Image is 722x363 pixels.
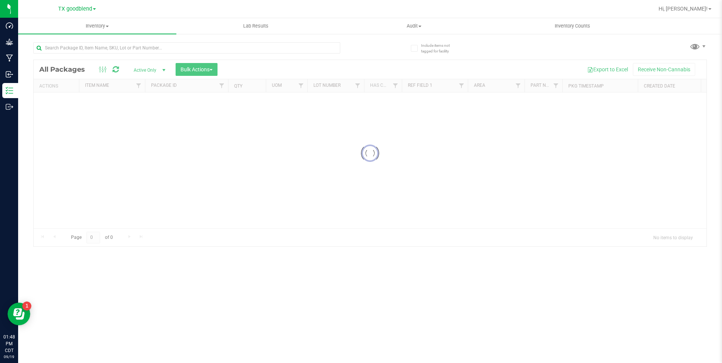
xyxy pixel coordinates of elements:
span: Inventory Counts [545,23,600,29]
inline-svg: Grow [6,38,13,46]
span: Lab Results [233,23,279,29]
inline-svg: Outbound [6,103,13,111]
inline-svg: Inbound [6,71,13,78]
span: Inventory [18,23,176,29]
span: Include items not tagged for facility [421,43,459,54]
p: 01:48 PM CDT [3,334,15,354]
input: Search Package ID, Item Name, SKU, Lot or Part Number... [33,42,340,54]
a: Inventory Counts [493,18,651,34]
a: Lab Results [176,18,335,34]
span: Audit [335,23,493,29]
inline-svg: Inventory [6,87,13,94]
inline-svg: Dashboard [6,22,13,29]
inline-svg: Manufacturing [6,54,13,62]
a: Inventory [18,18,176,34]
iframe: Resource center [8,303,30,325]
span: TX goodblend [58,6,92,12]
iframe: Resource center unread badge [22,301,31,311]
span: Hi, [PERSON_NAME]! [659,6,708,12]
a: Audit [335,18,493,34]
p: 09/19 [3,354,15,360]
